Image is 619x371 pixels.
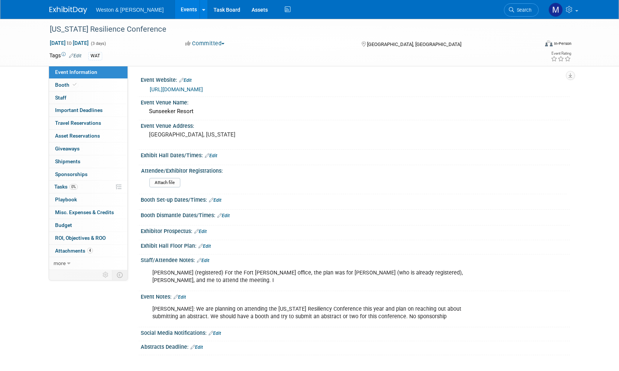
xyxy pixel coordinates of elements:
[55,120,101,126] span: Travel Reservations
[96,7,164,13] span: Weston & [PERSON_NAME]
[146,106,564,117] div: Sunseeker Resort
[49,206,127,219] a: Misc. Expenses & Credits
[55,248,93,254] span: Attachments
[209,198,221,203] a: Edit
[141,210,570,219] div: Booth Dismantle Dates/Times:
[367,41,461,47] span: [GEOGRAPHIC_DATA], [GEOGRAPHIC_DATA]
[514,7,531,13] span: Search
[55,209,114,215] span: Misc. Expenses & Credits
[141,194,570,204] div: Booth Set-up Dates/Times:
[55,95,66,101] span: Staff
[49,257,127,270] a: more
[183,40,227,48] button: Committed
[69,184,78,190] span: 0%
[90,41,106,46] span: (3 days)
[66,40,73,46] span: to
[141,327,570,337] div: Social Media Notifications:
[141,291,570,301] div: Event Notes:
[494,39,572,51] div: Event Format
[69,53,81,58] a: Edit
[141,240,570,250] div: Exhibit Hall Floor Plan:
[198,244,211,249] a: Edit
[147,265,487,288] div: [PERSON_NAME] (registered) For the Fort [PERSON_NAME] office, the plan was for [PERSON_NAME] (who...
[179,78,192,83] a: Edit
[73,83,77,87] i: Booth reservation complete
[49,181,127,193] a: Tasks0%
[55,158,80,164] span: Shipments
[141,254,570,264] div: Staff/Attendee Notes:
[147,302,487,324] div: [PERSON_NAME]: We are planning on attending the [US_STATE] Resiliency Conference this year and pl...
[49,117,127,129] a: Travel Reservations
[141,74,570,84] div: Event Website:
[49,219,127,231] a: Budget
[190,345,203,350] a: Edit
[49,232,127,244] a: ROI, Objectives & ROO
[112,270,127,280] td: Toggle Event Tabs
[49,66,127,78] a: Event Information
[197,258,209,263] a: Edit
[88,52,102,60] div: WAT
[55,146,80,152] span: Giveaways
[504,3,539,17] a: Search
[49,6,87,14] img: ExhibitDay
[49,143,127,155] a: Giveaways
[54,260,66,266] span: more
[49,52,81,60] td: Tags
[49,79,127,91] a: Booth
[141,120,570,130] div: Event Venue Address:
[545,40,553,46] img: Format-Inperson.png
[49,155,127,168] a: Shipments
[47,23,527,36] div: [US_STATE] Resilience Conference
[55,69,97,75] span: Event Information
[174,294,186,300] a: Edit
[141,341,570,351] div: Abstracts Deadline:
[548,3,563,17] img: Mary Ann Trujillo
[49,130,127,142] a: Asset Reservations
[55,196,77,202] span: Playbook
[49,245,127,257] a: Attachments4
[205,153,217,158] a: Edit
[141,165,567,175] div: Attendee/Exhibitor Registrations:
[55,222,72,228] span: Budget
[141,225,570,235] div: Exhibitor Prospectus:
[54,184,78,190] span: Tasks
[55,235,106,241] span: ROI, Objectives & ROO
[55,107,103,113] span: Important Deadlines
[49,193,127,206] a: Playbook
[209,331,221,336] a: Edit
[55,171,88,177] span: Sponsorships
[87,248,93,253] span: 4
[49,168,127,181] a: Sponsorships
[55,82,78,88] span: Booth
[149,131,311,138] pre: [GEOGRAPHIC_DATA], [US_STATE]
[49,40,89,46] span: [DATE] [DATE]
[194,229,207,234] a: Edit
[150,86,203,92] a: [URL][DOMAIN_NAME]
[554,41,571,46] div: In-Person
[55,133,100,139] span: Asset Reservations
[141,150,570,159] div: Exhibit Hall Dates/Times:
[99,270,112,280] td: Personalize Event Tab Strip
[217,213,230,218] a: Edit
[49,104,127,117] a: Important Deadlines
[141,97,570,106] div: Event Venue Name:
[551,52,571,55] div: Event Rating
[49,92,127,104] a: Staff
